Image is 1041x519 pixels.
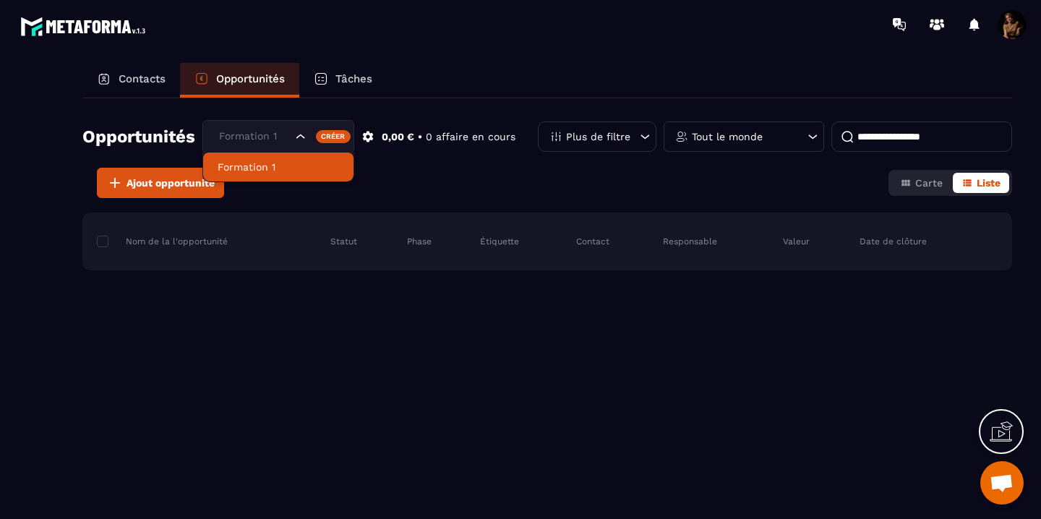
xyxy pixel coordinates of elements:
p: Date de clôture [860,236,927,247]
img: logo [20,13,150,40]
a: Opportunités [180,63,299,98]
button: Ajout opportunité [97,168,224,198]
span: Liste [977,177,1001,189]
p: Phase [407,236,432,247]
span: Ajout opportunité [127,176,215,190]
p: Statut [330,236,357,247]
a: Contacts [82,63,180,98]
div: Ouvrir le chat [980,461,1024,505]
p: 0,00 € [382,130,414,144]
h2: Opportunités [82,122,195,151]
p: Contact [576,236,609,247]
p: Nom de la l'opportunité [97,236,228,247]
p: Contacts [119,72,166,85]
p: • [418,130,422,144]
p: Tâches [335,72,372,85]
p: Plus de filtre [566,132,630,142]
button: Carte [891,173,951,193]
div: Créer [316,130,351,143]
p: 0 affaire en cours [426,130,515,144]
p: Formation 1 [218,160,339,174]
div: Search for option [202,120,354,153]
button: Liste [953,173,1009,193]
p: Responsable [663,236,717,247]
span: Carte [915,177,943,189]
input: Search for option [215,129,292,145]
p: Étiquette [480,236,519,247]
p: Tout le monde [692,132,763,142]
a: Tâches [299,63,387,98]
p: Opportunités [216,72,285,85]
p: Valeur [783,236,810,247]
